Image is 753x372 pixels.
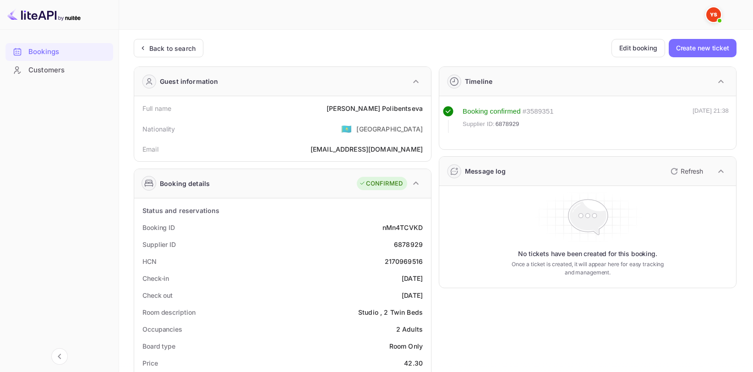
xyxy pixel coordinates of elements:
p: Once a ticket is created, it will appear here for easy tracking and management. [508,260,667,277]
div: Booking details [160,179,210,188]
button: Edit booking [611,39,665,57]
div: Back to search [149,44,196,53]
div: Customers [28,65,109,76]
div: Timeline [465,77,492,86]
div: Booking ID [142,223,175,232]
div: Guest information [160,77,218,86]
div: 2170969516 [385,257,423,266]
div: [EMAIL_ADDRESS][DOMAIN_NAME] [311,144,423,154]
div: [DATE] 21:38 [693,106,729,133]
div: [DATE] [402,274,423,283]
span: Supplier ID: [463,120,495,129]
a: Bookings [5,43,113,60]
div: Bookings [5,43,113,61]
div: # 3589351 [523,106,554,117]
span: 6878929 [496,120,519,129]
div: [DATE] [402,290,423,300]
button: Collapse navigation [51,348,68,365]
div: Check out [142,290,173,300]
div: HCN [142,257,157,266]
button: Refresh [665,164,707,179]
img: Yandex Support [706,7,721,22]
div: Check-in [142,274,169,283]
div: Status and reservations [142,206,219,215]
div: Full name [142,104,171,113]
div: Booking confirmed [463,106,521,117]
img: LiteAPI logo [7,7,81,22]
div: [GEOGRAPHIC_DATA] [356,124,423,134]
div: 2 Adults [396,324,423,334]
div: 42.30 [404,358,423,368]
div: 6878929 [394,240,423,249]
a: Customers [5,61,113,78]
p: Refresh [681,166,703,176]
p: No tickets have been created for this booking. [518,249,657,258]
div: Bookings [28,47,109,57]
div: nMn4TCVKD [382,223,423,232]
div: Nationality [142,124,175,134]
div: Studio , 2 Twin Beds [358,307,423,317]
div: Price [142,358,158,368]
div: Board type [142,341,175,351]
div: CONFIRMED [359,179,403,188]
div: Message log [465,166,506,176]
div: Supplier ID [142,240,176,249]
button: Create new ticket [669,39,737,57]
div: Email [142,144,158,154]
span: United States [341,120,352,137]
div: Room Only [389,341,423,351]
div: Room description [142,307,195,317]
div: Occupancies [142,324,182,334]
div: Customers [5,61,113,79]
div: [PERSON_NAME] Polibentseva [327,104,423,113]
